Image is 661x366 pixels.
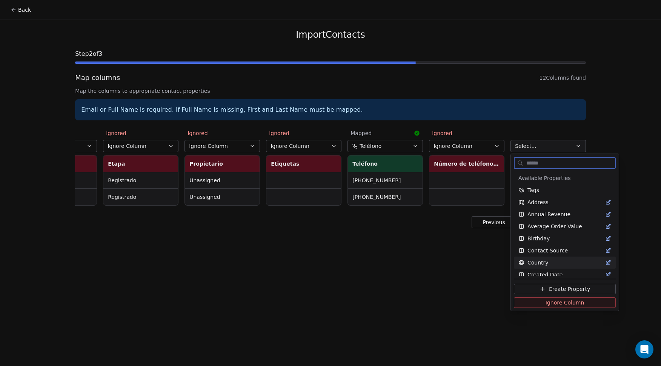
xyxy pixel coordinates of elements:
[514,284,616,294] button: Create Property
[527,211,570,218] span: Annual Revenue
[527,198,549,206] span: Address
[527,186,539,194] span: Tags
[527,223,582,230] span: Average Order Value
[527,259,549,266] span: Country
[527,235,550,242] span: Birthday
[518,174,571,182] span: Available Properties
[527,271,563,278] span: Created Date
[546,299,584,306] span: Ignore Column
[514,297,616,308] button: Ignore Column
[527,247,568,254] span: Contact Source
[549,285,590,293] span: Create Property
